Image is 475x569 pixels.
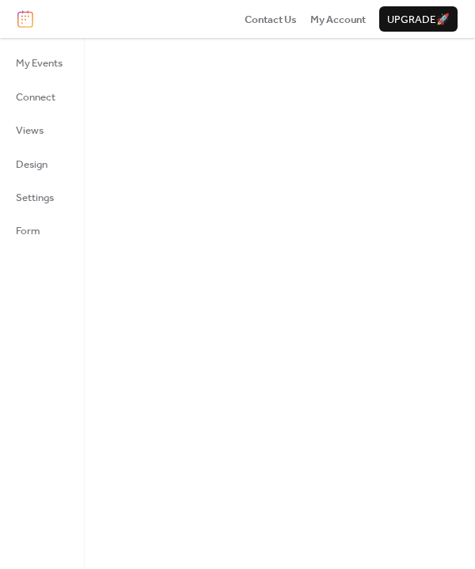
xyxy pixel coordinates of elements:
[6,184,72,210] a: Settings
[16,89,55,105] span: Connect
[6,117,72,142] a: Views
[6,50,72,75] a: My Events
[16,157,47,173] span: Design
[6,218,72,243] a: Form
[387,12,450,28] span: Upgrade 🚀
[17,10,33,28] img: logo
[16,55,63,71] span: My Events
[16,223,40,239] span: Form
[310,12,366,28] span: My Account
[6,84,72,109] a: Connect
[245,11,297,27] a: Contact Us
[379,6,458,32] button: Upgrade🚀
[16,190,54,206] span: Settings
[310,11,366,27] a: My Account
[6,151,72,176] a: Design
[245,12,297,28] span: Contact Us
[16,123,44,138] span: Views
